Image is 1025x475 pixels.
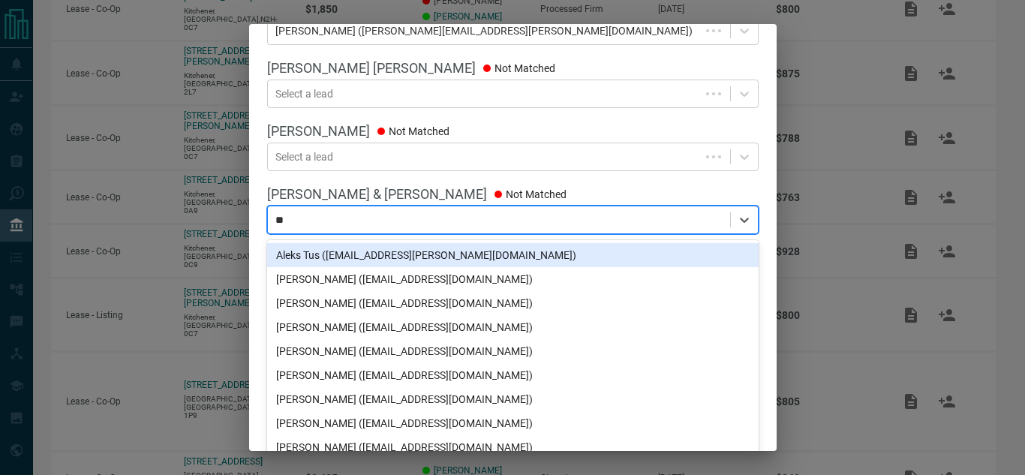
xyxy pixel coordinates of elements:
span: Not Matched [377,123,449,139]
span: [PERSON_NAME] [267,123,370,139]
div: [PERSON_NAME] ([EMAIL_ADDRESS][DOMAIN_NAME]) [267,291,759,315]
div: [PERSON_NAME] ([EMAIL_ADDRESS][DOMAIN_NAME]) [267,411,759,435]
div: [PERSON_NAME] ([EMAIL_ADDRESS][DOMAIN_NAME]) [267,363,759,387]
span: [PERSON_NAME] [PERSON_NAME] [267,60,476,76]
span: Not Matched [494,186,567,202]
div: [PERSON_NAME] ([EMAIL_ADDRESS][DOMAIN_NAME]) [267,339,759,363]
div: [PERSON_NAME] ([EMAIL_ADDRESS][DOMAIN_NAME]) [267,435,759,459]
div: Aleks Tus ([EMAIL_ADDRESS][PERSON_NAME][DOMAIN_NAME]) [267,243,759,267]
span: [PERSON_NAME] & [PERSON_NAME] [267,186,487,202]
div: [PERSON_NAME] ([EMAIL_ADDRESS][DOMAIN_NAME]) [267,387,759,411]
div: [PERSON_NAME] ([EMAIL_ADDRESS][DOMAIN_NAME]) [267,315,759,339]
span: Not Matched [483,60,555,76]
div: [PERSON_NAME] ([EMAIL_ADDRESS][DOMAIN_NAME]) [267,267,759,291]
